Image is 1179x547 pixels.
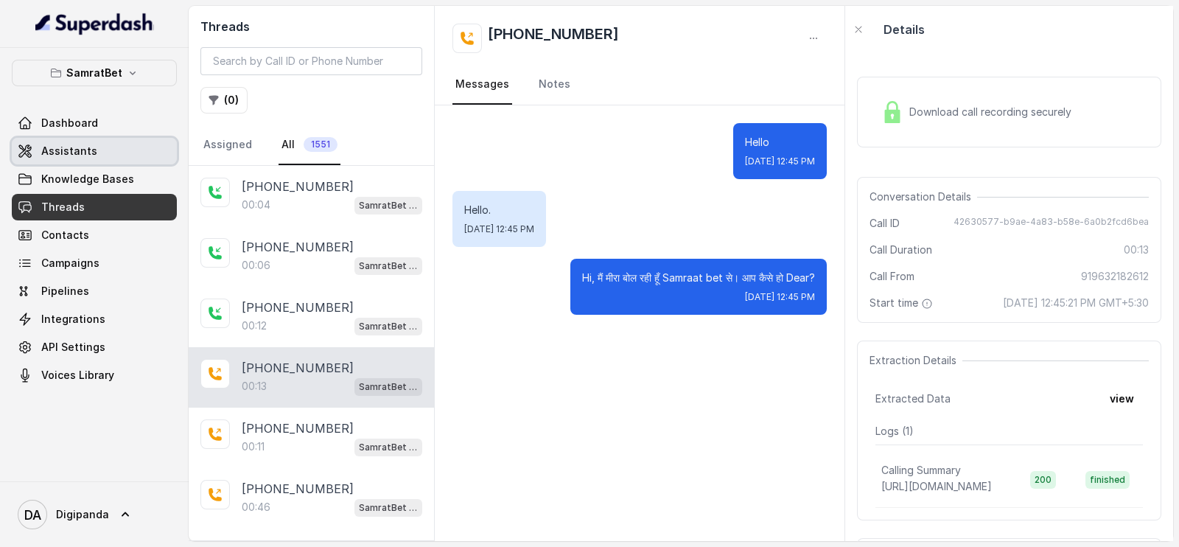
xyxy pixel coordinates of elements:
[536,65,573,105] a: Notes
[242,480,354,498] p: [PHONE_NUMBER]
[56,507,109,522] span: Digipanda
[359,440,418,455] p: SamratBet agent
[200,47,422,75] input: Search by Call ID or Phone Number
[242,419,354,437] p: [PHONE_NUMBER]
[359,319,418,334] p: SamratBet agent
[452,65,827,105] nav: Tabs
[881,463,961,478] p: Calling Summary
[12,166,177,192] a: Knowledge Bases
[242,318,267,333] p: 00:12
[242,439,265,454] p: 00:11
[66,64,122,82] p: SamratBet
[200,125,255,165] a: Assigned
[12,306,177,332] a: Integrations
[242,238,354,256] p: [PHONE_NUMBER]
[1003,296,1149,310] span: [DATE] 12:45:21 PM GMT+5:30
[12,138,177,164] a: Assistants
[870,353,962,368] span: Extraction Details
[41,256,99,271] span: Campaigns
[452,65,512,105] a: Messages
[870,189,977,204] span: Conversation Details
[242,500,270,515] p: 00:46
[200,18,422,35] h2: Threads
[1085,471,1130,489] span: finished
[1030,471,1056,489] span: 200
[359,380,418,394] p: SamratBet agent
[909,105,1077,119] span: Download call recording securely
[582,271,815,285] p: Hi, मैं मीरा बोल रही हूँ Samraat bet से। आप कैसे हो Dear?
[875,391,951,406] span: Extracted Data
[242,379,267,394] p: 00:13
[41,284,89,299] span: Pipelines
[242,198,270,212] p: 00:04
[870,243,932,257] span: Call Duration
[12,60,177,86] button: SamratBet
[12,194,177,220] a: Threads
[745,135,815,150] p: Hello
[41,368,114,383] span: Voices Library
[41,312,105,327] span: Integrations
[242,258,270,273] p: 00:06
[41,228,89,243] span: Contacts
[488,24,619,53] h2: [PHONE_NUMBER]
[1081,269,1149,284] span: 919632182612
[464,203,534,217] p: Hello.
[359,198,418,213] p: SamratBet agent
[41,172,134,187] span: Knowledge Bases
[35,12,154,35] img: light.svg
[745,156,815,167] span: [DATE] 12:45 PM
[12,250,177,276] a: Campaigns
[41,340,105,355] span: API Settings
[41,116,98,130] span: Dashboard
[279,125,340,165] a: All1551
[200,125,422,165] nav: Tabs
[41,200,85,215] span: Threads
[1124,243,1149,257] span: 00:13
[464,223,534,235] span: [DATE] 12:45 PM
[242,178,354,195] p: [PHONE_NUMBER]
[12,110,177,136] a: Dashboard
[304,137,337,152] span: 1551
[870,296,936,310] span: Start time
[242,299,354,316] p: [PHONE_NUMBER]
[884,21,925,38] p: Details
[24,507,41,523] text: DA
[41,144,97,158] span: Assistants
[12,494,177,535] a: Digipanda
[359,501,418,515] p: SamratBet agent
[1101,386,1143,412] button: view
[12,362,177,389] a: Voices Library
[870,216,900,231] span: Call ID
[745,291,815,303] span: [DATE] 12:45 PM
[12,222,177,248] a: Contacts
[881,101,903,123] img: Lock Icon
[954,216,1149,231] span: 42630577-b9ae-4a83-b58e-6a0b2fcd6bea
[12,334,177,360] a: API Settings
[881,480,992,492] span: [URL][DOMAIN_NAME]
[359,259,418,273] p: SamratBet agent
[200,87,248,114] button: (0)
[870,269,914,284] span: Call From
[12,278,177,304] a: Pipelines
[875,424,1143,439] p: Logs ( 1 )
[242,359,354,377] p: [PHONE_NUMBER]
